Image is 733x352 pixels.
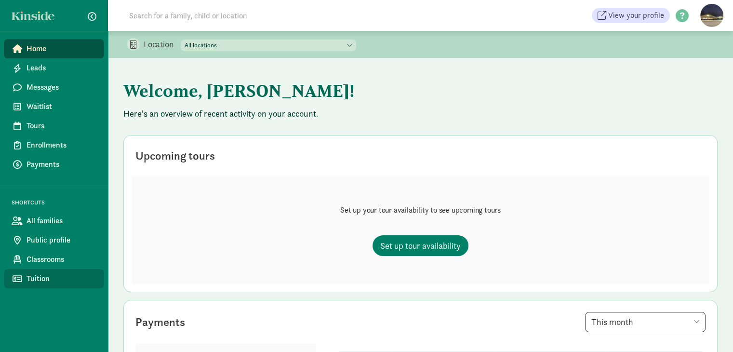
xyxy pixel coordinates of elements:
[4,230,104,250] a: Public profile
[685,306,733,352] iframe: Chat Widget
[27,234,96,246] span: Public profile
[27,101,96,112] span: Waitlist
[4,39,104,58] a: Home
[27,273,96,284] span: Tuition
[27,120,96,132] span: Tours
[4,155,104,174] a: Payments
[4,135,104,155] a: Enrollments
[144,39,181,50] p: Location
[4,97,104,116] a: Waitlist
[27,43,96,54] span: Home
[4,250,104,269] a: Classrooms
[135,147,215,164] div: Upcoming tours
[27,81,96,93] span: Messages
[27,215,96,227] span: All families
[373,235,468,256] a: Set up tour availability
[340,204,501,216] p: Set up your tour availability to see upcoming tours
[123,73,600,108] h1: Welcome, [PERSON_NAME]!
[4,78,104,97] a: Messages
[4,211,104,230] a: All families
[4,116,104,135] a: Tours
[380,239,461,252] span: Set up tour availability
[27,159,96,170] span: Payments
[27,139,96,151] span: Enrollments
[4,269,104,288] a: Tuition
[135,313,185,331] div: Payments
[123,6,394,25] input: Search for a family, child or location
[608,10,664,21] span: View your profile
[123,108,718,120] p: Here's an overview of recent activity on your account.
[592,8,670,23] a: View your profile
[27,254,96,265] span: Classrooms
[27,62,96,74] span: Leads
[4,58,104,78] a: Leads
